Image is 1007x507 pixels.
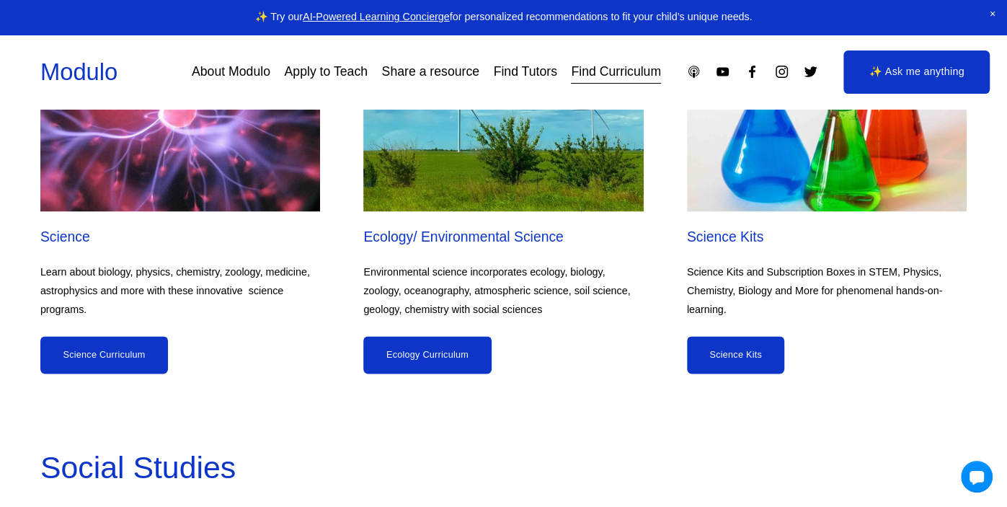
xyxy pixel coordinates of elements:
a: Science Curriculum [40,336,168,374]
a: Science Kits [687,336,785,374]
a: ✨ Ask me anything [843,50,990,94]
a: Modulo [40,58,117,85]
a: Facebook [745,64,760,79]
a: Twitter [803,64,818,79]
p: Learn about biology, physics, chemistry, zoology, medicine, astrophysics and more with these inno... [40,263,320,319]
a: About Modulo [192,59,270,84]
a: YouTube [715,64,730,79]
p: Social Studies [40,440,967,495]
h2: Science Kits [687,228,967,246]
a: Find Curriculum [571,59,661,84]
p: Environmental science incorporates ecology, biology, zoology, oceanography, atmospheric science, ... [363,263,643,319]
a: Ecology Curriculum [363,336,491,374]
div: Home [6,6,301,19]
a: Apple Podcasts [686,64,701,79]
div: Sign out [6,98,1001,111]
div: Sort A > Z [6,33,1001,46]
a: Instagram [774,64,789,79]
div: Move To ... [6,59,1001,72]
div: Sort New > Old [6,46,1001,59]
a: Share a resource [382,59,479,84]
h2: Science [40,228,320,246]
div: Delete [6,72,1001,85]
h2: Ecology/ Environmental Science [363,228,643,246]
p: Science Kits and Subscription Boxes in STEM, Physics, Chemistry, Biology and More for phenomenal ... [687,263,967,319]
div: Options [6,85,1001,98]
a: AI-Powered Learning Concierge [303,11,450,22]
a: Find Tutors [494,59,557,84]
a: Apply to Teach [284,59,368,84]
